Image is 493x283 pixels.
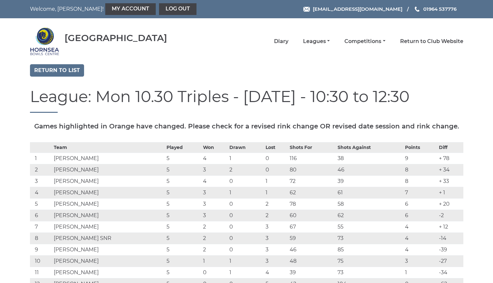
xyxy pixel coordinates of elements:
td: -27 [437,255,463,267]
td: 7 [403,187,437,198]
td: 62 [288,187,336,198]
td: 5 [165,232,201,244]
a: Competitions [344,38,385,45]
span: 01964 537776 [423,6,457,12]
td: 2 [201,232,228,244]
td: 73 [336,232,403,244]
td: 4 [30,187,52,198]
td: 8 [403,175,437,187]
td: 46 [288,244,336,255]
td: 61 [336,187,403,198]
a: Email [EMAIL_ADDRESS][DOMAIN_NAME] [303,5,402,13]
td: 5 [165,255,201,267]
td: 1 [228,153,264,164]
td: 58 [336,198,403,210]
td: 73 [336,267,403,278]
td: 6 [403,198,437,210]
td: 80 [288,164,336,175]
td: 0 [228,221,264,232]
td: 6 [403,210,437,221]
td: 67 [288,221,336,232]
td: 9 [403,153,437,164]
th: Shots For [288,142,336,153]
td: 46 [336,164,403,175]
th: Won [201,142,228,153]
td: [PERSON_NAME] [52,164,165,175]
td: 55 [336,221,403,232]
td: 5 [165,210,201,221]
td: 1 [201,255,228,267]
th: Points [403,142,437,153]
td: 4 [403,232,437,244]
td: 5 [165,187,201,198]
th: Played [165,142,201,153]
a: Log out [159,3,196,15]
td: 3 [403,255,437,267]
td: 1 [228,255,264,267]
td: 3 [264,244,288,255]
td: 10 [30,255,52,267]
td: 3 [264,232,288,244]
a: Leagues [303,38,330,45]
th: Drawn [228,142,264,153]
a: Return to Club Website [400,38,463,45]
td: [PERSON_NAME] [52,221,165,232]
td: 3 [30,175,52,187]
td: 3 [201,187,228,198]
td: 3 [201,210,228,221]
a: Diary [274,38,288,45]
td: 59 [288,232,336,244]
td: [PERSON_NAME] [52,198,165,210]
td: 0 [228,244,264,255]
td: 3 [201,164,228,175]
span: [EMAIL_ADDRESS][DOMAIN_NAME] [313,6,402,12]
td: 4 [201,153,228,164]
h1: League: Mon 10.30 Triples - [DATE] - 10:30 to 12:30 [30,88,463,113]
td: 5 [165,164,201,175]
td: [PERSON_NAME] [52,267,165,278]
th: Team [52,142,165,153]
nav: Welcome, [PERSON_NAME]! [30,3,205,15]
td: [PERSON_NAME] [52,153,165,164]
td: 5 [165,267,201,278]
td: 0 [264,153,288,164]
td: 11 [30,267,52,278]
img: Phone us [415,7,419,12]
td: 4 [403,221,437,232]
td: 0 [228,210,264,221]
td: [PERSON_NAME] SNR [52,232,165,244]
img: Hornsea Bowls Centre [30,27,59,56]
td: -2 [437,210,463,221]
a: Phone us 01964 537776 [414,5,457,13]
td: 5 [165,175,201,187]
img: Email [303,7,310,12]
a: Return to list [30,64,84,77]
td: 1 [30,153,52,164]
td: 3 [264,221,288,232]
td: 62 [336,210,403,221]
td: [PERSON_NAME] [52,255,165,267]
a: My Account [105,3,156,15]
td: 5 [165,198,201,210]
td: 85 [336,244,403,255]
td: [PERSON_NAME] [52,210,165,221]
td: -39 [437,244,463,255]
td: 1 [228,267,264,278]
td: 2 [264,210,288,221]
td: 3 [264,255,288,267]
td: -14 [437,232,463,244]
td: 4 [403,244,437,255]
td: 5 [165,221,201,232]
td: 0 [228,175,264,187]
td: 3 [201,198,228,210]
div: [GEOGRAPHIC_DATA] [65,33,167,43]
td: 0 [264,164,288,175]
td: 75 [336,255,403,267]
td: 0 [228,198,264,210]
td: 2 [201,221,228,232]
td: 9 [30,244,52,255]
td: 5 [30,198,52,210]
td: 5 [165,244,201,255]
td: 38 [336,153,403,164]
td: + 78 [437,153,463,164]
